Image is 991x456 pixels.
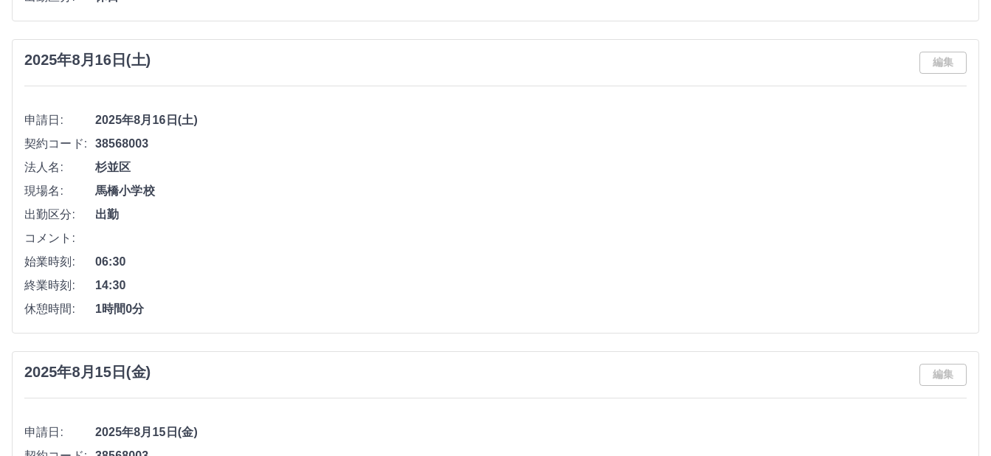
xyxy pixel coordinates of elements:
[24,206,95,224] span: 出勤区分:
[95,424,967,441] span: 2025年8月15日(金)
[95,159,967,176] span: 杉並区
[24,277,95,294] span: 終業時刻:
[24,111,95,129] span: 申請日:
[24,364,151,381] h3: 2025年8月15日(金)
[24,52,151,69] h3: 2025年8月16日(土)
[95,135,967,153] span: 38568003
[24,182,95,200] span: 現場名:
[24,300,95,318] span: 休憩時間:
[24,159,95,176] span: 法人名:
[95,277,967,294] span: 14:30
[95,300,967,318] span: 1時間0分
[24,229,95,247] span: コメント:
[24,135,95,153] span: 契約コード:
[24,424,95,441] span: 申請日:
[95,182,967,200] span: 馬橋小学校
[95,111,967,129] span: 2025年8月16日(土)
[95,253,967,271] span: 06:30
[95,206,967,224] span: 出勤
[24,253,95,271] span: 始業時刻:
